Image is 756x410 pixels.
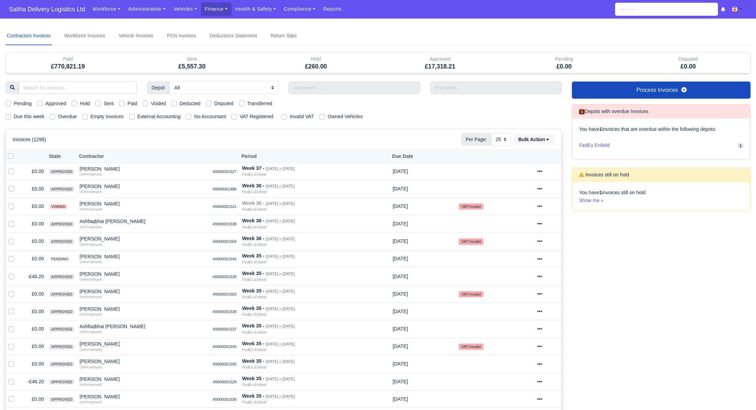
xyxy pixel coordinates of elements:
i: FedEx Enfield [242,365,266,369]
span: approved [49,309,74,314]
i: FedEx Enfield [242,277,266,282]
div: Ashfaqbhai [PERSON_NAME] [80,219,207,224]
span: FedEx Enfield [579,141,610,149]
small: #0000001521 [213,204,237,209]
small: (Self-Employed) [80,330,102,334]
h6: Invoices still on hold [579,172,629,178]
label: Voided [151,100,166,108]
div: Paid [11,55,125,63]
small: [DATE] » [DATE] [266,307,295,311]
label: Invalid VAT [290,113,314,121]
strong: Week 36 - [242,236,264,241]
div: Approved [378,52,502,73]
div: Pending [502,52,626,73]
h5: £260.00 [259,63,373,70]
small: #0000001545 [213,257,237,261]
strong: Week 35 - [242,253,264,259]
div: [PERSON_NAME] [80,236,207,241]
strong: Week 35 - [242,288,264,294]
small: [DATE] » [DATE] [266,324,295,328]
i: FedEx Enfield [242,348,266,352]
label: Approved [45,100,66,108]
label: Paid [128,100,137,108]
a: Administration [124,2,169,16]
h6: Invoices (1296) [13,137,46,142]
td: £0.00 [20,180,47,198]
i: FedEx Enfield [242,190,266,194]
td: £0.00 [20,285,47,303]
span: 1 [579,109,585,114]
a: Process Invoices [572,82,751,99]
strong: 1 [599,190,602,195]
i: FedEx Enfield [242,295,266,299]
label: Empty Invoices [91,113,124,121]
div: [PERSON_NAME] [80,201,207,206]
a: Contractors Invoices [5,27,52,45]
h5: £17,318.21 [383,63,497,70]
a: Reports [319,2,345,16]
strong: Week 35 - [242,393,264,399]
div: [PERSON_NAME] [80,307,207,311]
strong: Week 35 - [242,271,264,276]
small: #0000001528 [213,275,237,279]
input: Search for invoices... [19,82,137,94]
span: 1 month from now [393,186,408,191]
span: approved [49,239,74,244]
div: [PERSON_NAME] [80,166,207,171]
label: Pending [14,100,32,108]
label: Disputed [214,100,233,108]
input: Start week... [289,82,420,94]
small: #0000001537 [213,327,237,331]
span: approved [49,344,74,349]
small: [DATE] » [DATE] [266,166,295,171]
small: (Self-Employed) [80,295,102,299]
th: State [47,150,77,163]
td: £0.00 [20,320,47,338]
small: [DATE] » [DATE] [266,184,295,188]
strong: Week 35 - [242,341,264,346]
strong: Week 37 - [242,165,264,171]
small: #0000001520 [213,345,237,349]
label: Transferred [247,100,272,108]
td: £0.00 [20,390,47,408]
div: Sent [130,52,254,73]
i: FedEx Enfield [242,207,266,211]
small: (Self-Employed) [80,243,102,246]
input: Search... [615,3,718,16]
i: FedEx Enfield [242,330,266,334]
p: You have invoices that are overdue within the following depots: [579,125,743,133]
span: 1 month from now [393,326,408,332]
small: (Self-Employed) [80,278,102,281]
div: [PERSON_NAME] [80,272,207,276]
strong: Week 36 - [242,183,264,188]
i: FedEx Enfield [242,400,266,404]
td: £0.00 [20,163,47,180]
small: [DATE] » [DATE] [266,254,295,259]
div: Ashfaqbhai [PERSON_NAME] [80,324,207,329]
strong: Week 35 - [242,306,264,311]
td: -£46.20 [20,373,47,390]
button: Bulk Action [514,134,554,145]
span: 1 month from now [393,344,408,349]
small: #0000001504 [213,239,237,244]
div: [PERSON_NAME] [80,289,207,294]
strong: Week 35 - [242,358,264,364]
small: (Self-Employed) [80,313,102,316]
th: Period [239,150,390,163]
span: 1 month from now [393,361,408,366]
small: (Self-Employed) [80,190,102,194]
span: 1 month from now [393,379,408,384]
div: Pending [507,55,621,63]
span: 1 month from now [393,256,408,261]
td: £0.00 [20,198,47,215]
div: Approved [383,55,497,63]
i: FedEx Enfield [242,383,266,387]
i: FedEx Enfield [242,172,266,176]
small: #0000001527 [213,170,237,174]
small: [DATE] » [DATE] [266,272,295,276]
small: (Self-Employed) [80,225,102,229]
div: [PERSON_NAME] [80,184,207,189]
div: [PERSON_NAME] [80,254,207,259]
span: approved [49,222,74,227]
span: approved [49,327,74,332]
